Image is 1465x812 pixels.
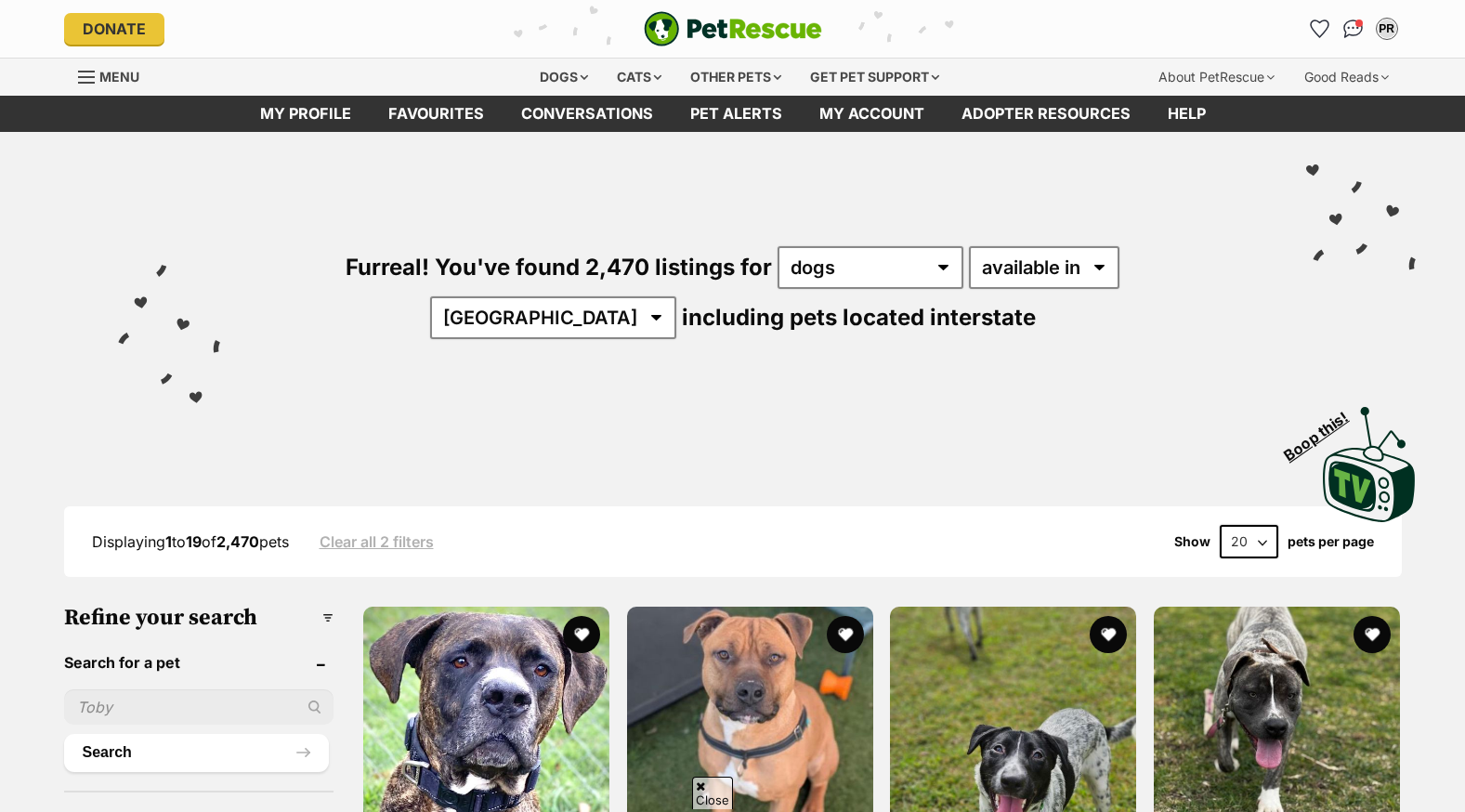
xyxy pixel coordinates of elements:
[503,96,672,132] a: conversations
[1291,59,1402,96] div: Good Reads
[644,11,822,46] a: PetRescue
[1343,20,1363,38] img: chat-41dd97257d64d25036548639549fe6c8038ab92f7586957e7f3b1b290dea8141.svg
[1339,14,1368,44] a: Conversations
[99,69,139,85] span: Menu
[320,533,434,550] a: Clear all 2 filters
[1280,397,1366,464] span: Boop this!
[797,59,952,96] div: Get pet support
[64,605,334,631] h3: Refine your search
[1323,390,1416,526] a: Boop this!
[801,96,943,132] a: My account
[644,11,822,46] img: logo-e224e6f780fb5917bec1dbf3a21bbac754714ae5b6737aabdf751b685950b380.svg
[682,304,1036,331] span: including pets located interstate
[64,654,334,671] header: Search for a pet
[943,96,1149,132] a: Adopter resources
[1372,14,1402,44] button: My account
[672,96,801,132] a: Pet alerts
[1305,14,1402,44] ul: Account quick links
[216,532,259,551] strong: 2,470
[92,532,289,551] span: Displaying to of pets
[1288,534,1374,549] label: pets per page
[78,59,152,92] a: Menu
[346,254,772,281] span: Furreal! You've found 2,470 listings for
[563,616,600,653] button: favourite
[1305,14,1335,44] a: Favourites
[692,777,733,809] span: Close
[1323,407,1416,522] img: PetRescue TV logo
[1174,534,1210,549] span: Show
[1354,616,1391,653] button: favourite
[1090,616,1127,653] button: favourite
[64,734,330,771] button: Search
[64,689,334,725] input: Toby
[1149,96,1224,132] a: Help
[64,13,164,45] a: Donate
[1378,20,1396,38] div: PR
[1145,59,1288,96] div: About PetRescue
[677,59,794,96] div: Other pets
[527,59,601,96] div: Dogs
[165,532,172,551] strong: 1
[370,96,503,132] a: Favourites
[242,96,370,132] a: My profile
[186,532,202,551] strong: 19
[604,59,674,96] div: Cats
[826,616,863,653] button: favourite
